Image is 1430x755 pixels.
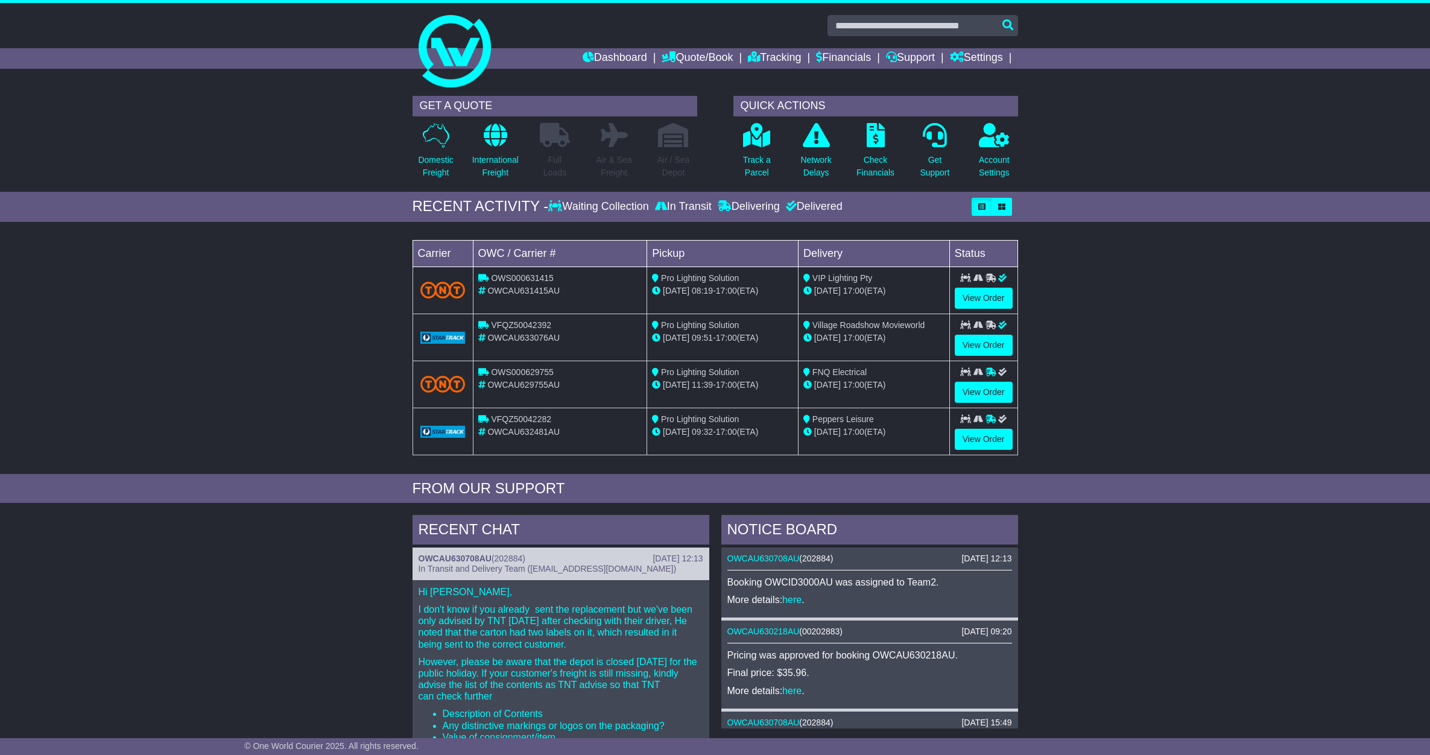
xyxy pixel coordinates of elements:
[742,122,771,186] a: Track aParcel
[652,285,793,297] div: - (ETA)
[661,414,739,424] span: Pro Lighting Solution
[782,595,802,605] a: here
[843,286,864,295] span: 17:00
[955,382,1013,403] a: View Order
[663,333,689,343] span: [DATE]
[727,594,1012,605] p: More details: .
[491,367,554,377] span: OWS000629755
[814,333,841,343] span: [DATE]
[413,480,1018,498] div: FROM OUR SUPPORT
[473,240,647,267] td: OWC / Carrier #
[487,333,560,343] span: OWCAU633076AU
[663,427,689,437] span: [DATE]
[596,154,632,179] p: Air & Sea Freight
[692,333,713,343] span: 09:51
[413,515,709,548] div: RECENT CHAT
[418,154,453,179] p: Domestic Freight
[727,685,1012,697] p: More details: .
[727,554,1012,564] div: ( )
[727,577,1012,588] p: Booking OWCID3000AU was assigned to Team2.
[583,48,647,69] a: Dashboard
[727,718,1012,728] div: ( )
[420,426,466,438] img: GetCarrierServiceLogo
[843,380,864,390] span: 17:00
[727,554,800,563] a: OWCAU630708AU
[727,649,1012,661] p: Pricing was approved for booking OWCAU630218AU.
[803,332,944,344] div: (ETA)
[727,718,800,727] a: OWCAU630708AU
[727,627,800,636] a: OWCAU630218AU
[961,554,1011,564] div: [DATE] 12:13
[803,285,944,297] div: (ETA)
[420,376,466,392] img: TNT_Domestic.png
[950,48,1003,69] a: Settings
[886,48,935,69] a: Support
[652,426,793,438] div: - (ETA)
[716,286,737,295] span: 17:00
[419,564,677,573] span: In Transit and Delivery Team ([EMAIL_ADDRESS][DOMAIN_NAME])
[721,515,1018,548] div: NOTICE BOARD
[843,427,864,437] span: 17:00
[420,282,466,298] img: TNT_Domestic.png
[692,286,713,295] span: 08:19
[716,380,737,390] span: 17:00
[919,122,950,186] a: GetSupport
[812,414,874,424] span: Peppers Leisure
[663,286,689,295] span: [DATE]
[800,154,831,179] p: Network Delays
[955,288,1013,309] a: View Order
[733,96,1018,116] div: QUICK ACTIONS
[419,656,703,703] p: However, please be aware that the depot is closed [DATE] for the public holiday. If your customer...
[491,320,551,330] span: VFQZ50042392
[812,273,872,283] span: VIP Lighting Pty
[413,240,473,267] td: Carrier
[419,554,703,564] div: ( )
[657,154,690,179] p: Air / Sea Depot
[961,627,1011,637] div: [DATE] 09:20
[782,686,802,696] a: here
[661,320,739,330] span: Pro Lighting Solution
[652,379,793,391] div: - (ETA)
[979,154,1010,179] p: Account Settings
[961,718,1011,728] div: [DATE] 15:49
[472,122,519,186] a: InternationalFreight
[419,586,703,598] p: Hi [PERSON_NAME],
[978,122,1010,186] a: AccountSettings
[803,426,944,438] div: (ETA)
[487,427,560,437] span: OWCAU632481AU
[802,554,830,563] span: 202884
[244,741,419,751] span: © One World Courier 2025. All rights reserved.
[663,380,689,390] span: [DATE]
[716,333,737,343] span: 17:00
[955,429,1013,450] a: View Order
[814,286,841,295] span: [DATE]
[856,122,895,186] a: CheckFinancials
[413,96,697,116] div: GET A QUOTE
[647,240,799,267] td: Pickup
[472,154,519,179] p: International Freight
[491,273,554,283] span: OWS000631415
[812,320,925,330] span: Village Roadshow Movieworld
[920,154,949,179] p: Get Support
[419,554,492,563] a: OWCAU630708AU
[652,332,793,344] div: - (ETA)
[727,627,1012,637] div: ( )
[487,380,560,390] span: OWCAU629755AU
[955,335,1013,356] a: View Order
[802,627,840,636] span: 00202883
[419,604,703,650] p: I don't know if you already sent the replacement but we've been only advised by TNT [DATE] after ...
[803,379,944,391] div: (ETA)
[814,427,841,437] span: [DATE]
[540,154,570,179] p: Full Loads
[443,720,703,731] li: Any distinctive markings or logos on the packaging?
[743,154,771,179] p: Track a Parcel
[783,200,843,213] div: Delivered
[420,332,466,344] img: GetCarrierServiceLogo
[495,554,523,563] span: 202884
[816,48,871,69] a: Financials
[843,333,864,343] span: 17:00
[812,367,867,377] span: FNQ Electrical
[417,122,454,186] a: DomesticFreight
[661,367,739,377] span: Pro Lighting Solution
[662,48,733,69] a: Quote/Book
